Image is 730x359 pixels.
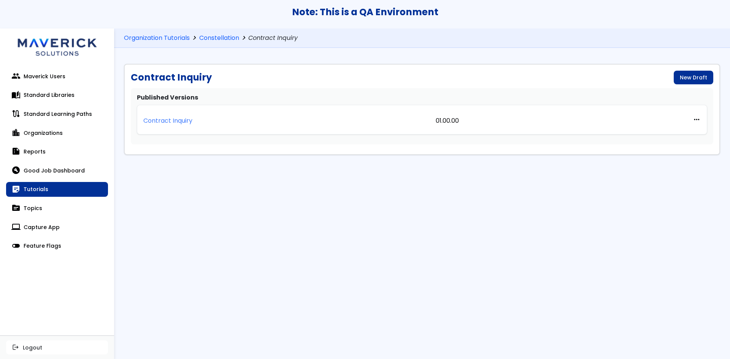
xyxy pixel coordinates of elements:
[6,238,108,253] a: toggle_offFeature Flags
[12,185,20,193] span: sticky_note_2
[6,340,108,354] button: logoutLogout
[436,117,459,124] p: 01.00.00
[6,144,108,159] a: summarizeReports
[137,94,707,101] h2: Published Versions
[143,117,192,124] p: Contract Inquiry
[12,110,20,118] span: route
[6,125,108,141] a: location_cityOrganizations
[12,148,20,155] span: summarize
[12,204,20,212] span: topic
[248,35,299,42] span: Contract Inquiry
[124,35,190,42] a: Organization Tutorials
[12,73,20,80] span: people
[11,28,103,63] img: logo.svg
[12,129,20,137] span: location_city
[6,182,108,197] a: sticky_note_2Tutorials
[199,35,239,42] a: Constellation
[693,116,701,123] button: more_horiz
[131,72,212,83] h1: Contract Inquiry
[12,91,20,99] span: auto_stories
[6,87,108,103] a: auto_storiesStandard Libraries
[6,220,108,235] a: computerCapture App
[12,167,20,174] span: build_circle
[6,106,108,122] a: routeStandard Learning Paths
[6,69,108,84] a: peopleMaverick Users
[12,223,20,231] span: computer
[674,71,713,84] a: New Draft
[12,344,19,350] span: logout
[12,242,20,250] span: toggle_off
[190,35,199,42] span: chevron_right
[239,35,249,42] span: chevron_right
[143,111,192,128] a: Contract Inquiry
[6,201,108,216] a: topicTopics
[6,163,108,178] a: build_circleGood Job Dashboard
